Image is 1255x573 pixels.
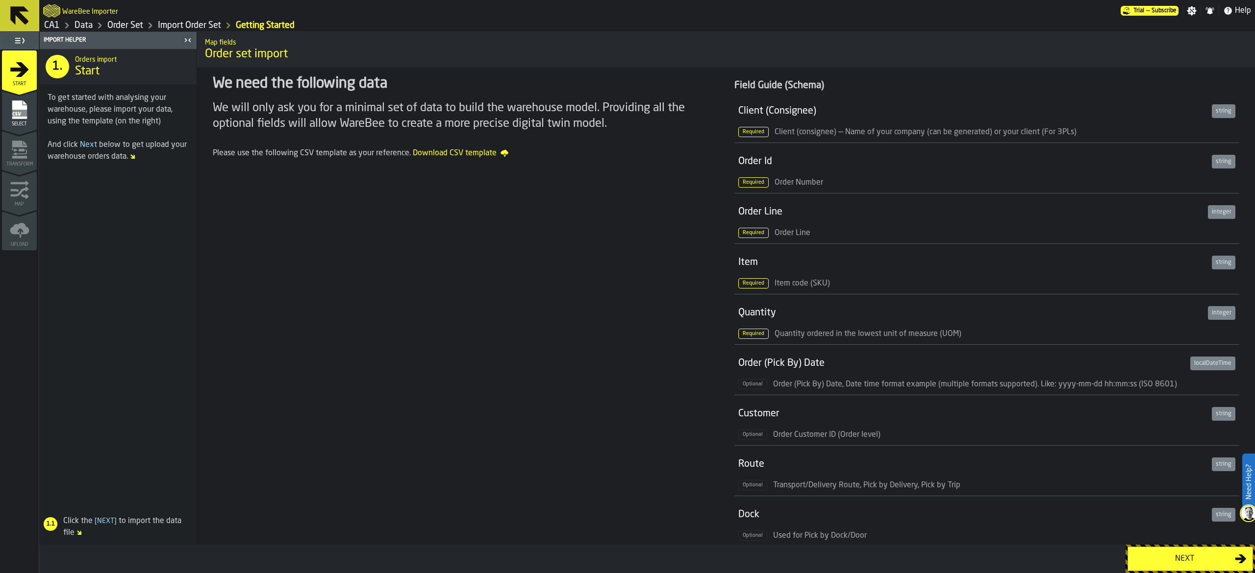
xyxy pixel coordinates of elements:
div: title-Start [40,49,197,84]
div: string [1212,457,1235,471]
div: We need the following data [213,75,718,93]
div: localDateTime [1190,357,1235,370]
span: Next [93,518,119,525]
div: We will only ask you for a minimal set of data to build the warehouse model. Providing all the op... [213,100,718,132]
li: menu Start [2,50,37,90]
div: Field Guide (Schema) [734,79,1239,93]
a: link-to-/wh/i/76e2a128-1b54-4d66-80d4-05ae4c277723/data [75,20,93,31]
div: Route [738,457,1208,471]
label: button-toggle-Help [1219,5,1255,17]
div: Order Line [738,205,1204,219]
span: Trial [1133,7,1144,14]
span: Select [2,121,37,127]
div: Menu Subscription [1121,6,1179,16]
span: Optional [738,430,767,440]
span: — [1146,7,1150,14]
label: Need Help? [1243,454,1254,509]
span: Client (consignee) — Name of your company (can be generated) or your client (For 3PLs) [775,128,1077,136]
span: Optional [738,379,767,389]
li: menu Select [2,91,37,130]
span: Quantity ordered in the lowest unit of measure (UOM) [775,330,961,338]
div: string [1212,155,1235,168]
a: link-to-/wh/i/76e2a128-1b54-4d66-80d4-05ae4c277723/data/orders/ [107,20,143,31]
span: Start [75,64,100,79]
span: Optional [738,530,767,541]
div: Dock [738,508,1208,522]
span: Transform [2,162,37,167]
div: Customer [738,407,1208,421]
div: Import Helper [42,37,181,44]
span: Map [2,202,37,207]
div: Order (Pick By) Date [738,357,1186,370]
span: Next [80,141,97,149]
span: 1.1 [44,521,57,527]
div: title-Order set import [197,32,1255,67]
div: Click the to import the data file [40,515,193,539]
div: Client (Consignee) [738,104,1208,118]
span: Order Number [775,179,823,187]
div: Order Id [738,155,1208,168]
span: ] [114,518,117,525]
div: integer [1208,306,1235,320]
span: Order (Pick By) Date, Date time format example (multiple formats supported). Like: yyyy-mm-dd hh:... [773,381,1177,388]
label: button-toggle-Toggle Full Menu [2,34,37,48]
header: Import Helper [40,32,197,49]
span: Order Line [775,229,810,237]
div: To get started with analysing your warehouse, please import your data, using the template (on the... [48,92,189,127]
span: Help [1235,5,1251,17]
span: Order set import [205,47,1247,62]
a: link-to-/wh/i/76e2a128-1b54-4d66-80d4-05ae4c277723/pricing/ [1121,6,1179,16]
div: Next [1134,553,1235,565]
button: button-Next [1128,547,1253,571]
span: Subscribe [1152,7,1177,14]
div: And click below to get upload your warehouse orders data. [48,139,189,163]
span: Start [2,81,37,87]
a: logo-header [43,2,60,20]
div: string [1212,407,1235,421]
label: button-toggle-Settings [1183,6,1201,16]
div: 1. [46,55,69,78]
a: Download CSV template [413,147,508,160]
label: button-toggle-Notifications [1201,6,1219,16]
span: Required [738,228,769,238]
div: string [1212,104,1235,118]
a: link-to-/wh/i/76e2a128-1b54-4d66-80d4-05ae4c277723/import/orders/ [236,20,295,31]
div: integer [1208,205,1235,219]
span: Transport/Delivery Route, Pick by Delivery, Pick by Trip [773,481,960,489]
a: link-to-/wh/i/76e2a128-1b54-4d66-80d4-05ae4c277723/import/orders/ [158,20,221,31]
div: Quantity [738,306,1204,320]
span: [ [95,518,97,525]
span: Used for Pick by Dock/Door [773,532,867,540]
div: string [1212,256,1235,269]
a: link-to-/wh/i/76e2a128-1b54-4d66-80d4-05ae4c277723 [44,20,60,31]
h2: Sub Title [75,54,189,64]
li: menu Upload [2,211,37,250]
nav: Breadcrumb [43,20,647,31]
span: Required [738,278,769,288]
span: Optional [738,480,767,490]
span: Download CSV template [413,147,508,159]
span: Required [738,329,769,339]
span: Please use the following CSV template as your reference. [213,149,411,157]
div: Item [738,256,1208,269]
span: Order Customer ID (Order level) [773,431,880,439]
span: Upload [2,242,37,247]
div: string [1212,508,1235,522]
span: Required [738,177,769,188]
span: Item code (SKU) [775,280,830,287]
h2: Sub Title [62,6,118,16]
span: Required [738,127,769,137]
li: menu Map [2,171,37,210]
label: button-toggle-Close me [181,34,195,46]
li: menu Transform [2,131,37,170]
h2: Sub Title [205,37,1247,47]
